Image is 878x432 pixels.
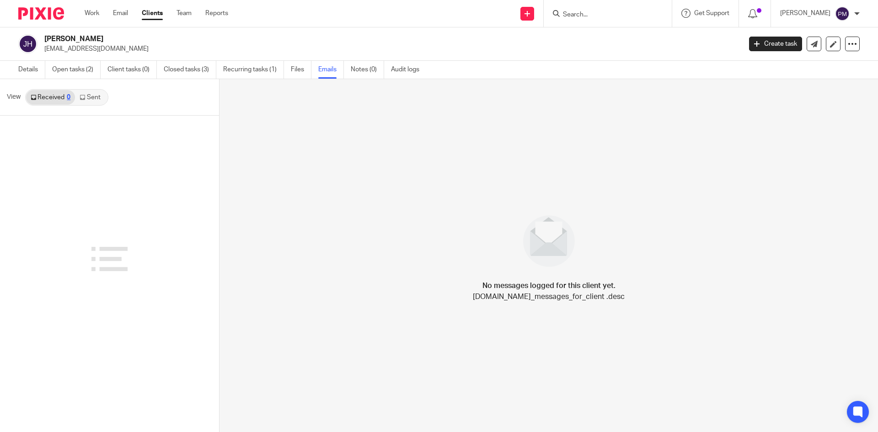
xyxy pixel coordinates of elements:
a: Audit logs [391,61,426,79]
input: Search [562,11,644,19]
h2: [PERSON_NAME] [44,34,597,44]
a: Details [18,61,45,79]
a: Emails [318,61,344,79]
a: Create task [749,37,802,51]
a: Client tasks (0) [107,61,157,79]
a: Open tasks (2) [52,61,101,79]
a: Team [177,9,192,18]
a: Closed tasks (3) [164,61,216,79]
span: Get Support [694,10,729,16]
img: svg%3E [835,6,850,21]
p: [PERSON_NAME] [780,9,830,18]
p: [EMAIL_ADDRESS][DOMAIN_NAME] [44,44,735,53]
a: Received0 [26,90,75,105]
div: 0 [67,94,70,101]
a: Reports [205,9,228,18]
a: Recurring tasks (1) [223,61,284,79]
a: Work [85,9,99,18]
a: Sent [75,90,107,105]
span: View [7,92,21,102]
img: image [517,209,581,273]
img: svg%3E [18,34,37,53]
a: Notes (0) [351,61,384,79]
p: [DOMAIN_NAME]_messages_for_client .desc [473,291,625,302]
h4: No messages logged for this client yet. [482,280,616,291]
img: Pixie [18,7,64,20]
a: Email [113,9,128,18]
a: Files [291,61,311,79]
a: Clients [142,9,163,18]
